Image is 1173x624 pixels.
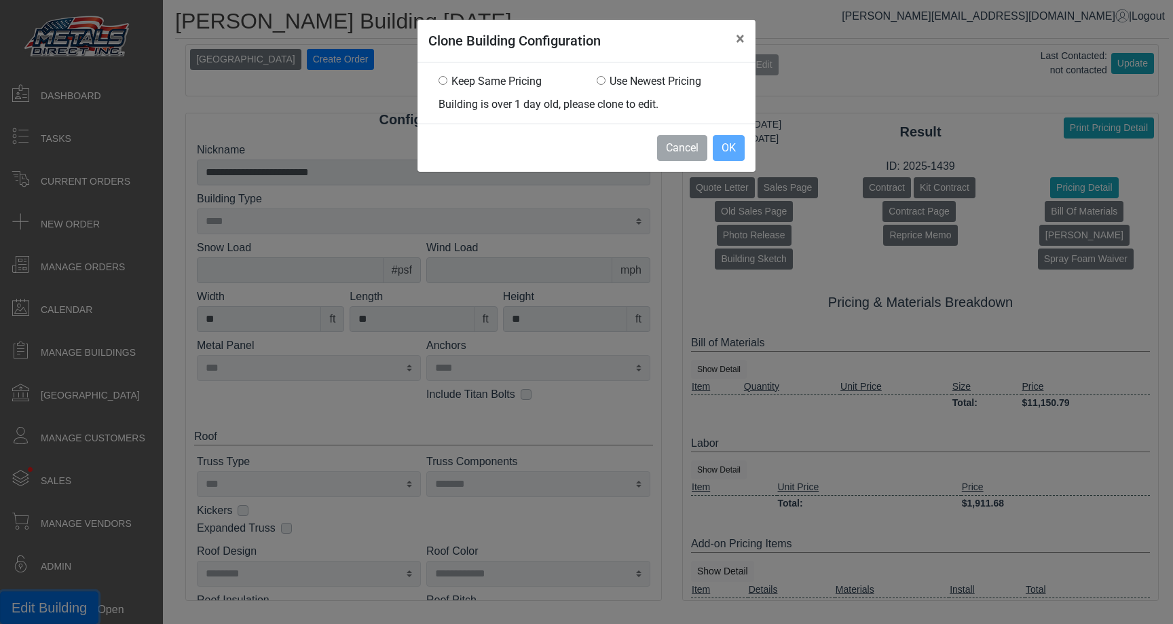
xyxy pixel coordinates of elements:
div: Building is over 1 day old, please clone to edit. [439,96,734,113]
label: Keep Same Pricing [451,73,542,90]
button: Cancel [657,135,707,161]
label: Use Newest Pricing [610,73,701,90]
h5: Clone Building Configuration [428,31,601,51]
button: OK [713,135,745,161]
button: Close [725,20,756,58]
